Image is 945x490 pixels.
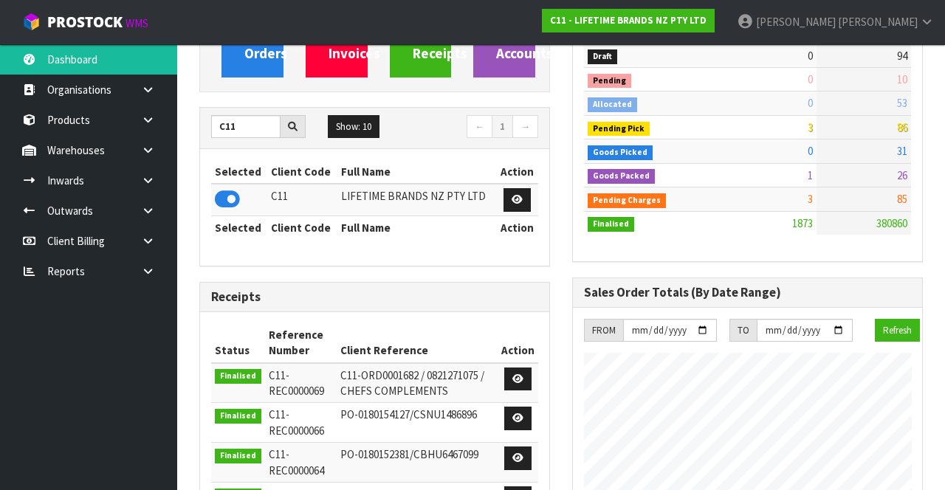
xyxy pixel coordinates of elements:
th: Client Reference [337,323,498,363]
th: Status [211,323,265,363]
span: 31 [897,144,907,158]
span: Goods Packed [588,169,655,184]
span: ProStock [47,13,123,32]
td: C11 [267,184,337,215]
th: Action [496,160,538,184]
input: Search clients [211,115,281,138]
span: C11-ORD0001682 / 0821271075 / CHEFS COMPLEMENTS [340,368,484,398]
span: Pending Charges [588,193,666,208]
th: Full Name [337,215,496,239]
span: Goods Picked [588,145,653,160]
h3: Sales Order Totals (By Date Range) [584,286,911,300]
th: Full Name [337,160,496,184]
span: Finalised [215,409,261,424]
span: Finalised [215,449,261,463]
span: [PERSON_NAME] [838,15,918,29]
small: WMS [126,16,148,30]
span: Finalised [588,217,634,232]
a: ← [467,115,492,139]
a: → [512,115,538,139]
th: Reference Number [265,323,337,363]
span: 85 [897,192,907,206]
a: 1 [492,115,513,139]
td: LIFETIME BRANDS NZ PTY LTD [337,184,496,215]
span: C11-REC0000066 [269,407,324,437]
span: 1873 [792,216,813,230]
span: Finalised [215,369,261,384]
h3: Receipts [211,290,538,304]
span: Draft [588,49,617,64]
span: Allocated [588,97,637,112]
button: Refresh [875,319,920,342]
span: 26 [897,168,907,182]
span: 3 [808,120,813,134]
span: 0 [808,49,813,63]
span: Pending Pick [588,122,650,137]
span: PO-0180154127/CSNU1486896 [340,407,477,421]
span: 3 [808,192,813,206]
span: PO-0180152381/CBHU6467099 [340,447,478,461]
span: 86 [897,120,907,134]
span: 53 [897,96,907,110]
strong: C11 - LIFETIME BRANDS NZ PTY LTD [550,14,707,27]
span: 94 [897,49,907,63]
a: C11 - LIFETIME BRANDS NZ PTY LTD [542,9,715,32]
span: C11-REC0000064 [269,447,324,477]
span: Pending [588,74,631,89]
div: FROM [584,319,623,342]
span: 10 [897,72,907,86]
span: 0 [808,144,813,158]
button: Show: 10 [328,115,379,139]
span: 1 [808,168,813,182]
th: Client Code [267,160,337,184]
th: Selected [211,160,267,184]
span: 380860 [876,216,907,230]
th: Selected [211,215,267,239]
nav: Page navigation [385,115,538,141]
span: [PERSON_NAME] [756,15,836,29]
th: Action [498,323,538,363]
th: Action [496,215,538,239]
span: C11-REC0000069 [269,368,324,398]
span: 0 [808,96,813,110]
div: TO [729,319,757,342]
th: Client Code [267,215,337,239]
span: 0 [808,72,813,86]
img: cube-alt.png [22,13,41,31]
